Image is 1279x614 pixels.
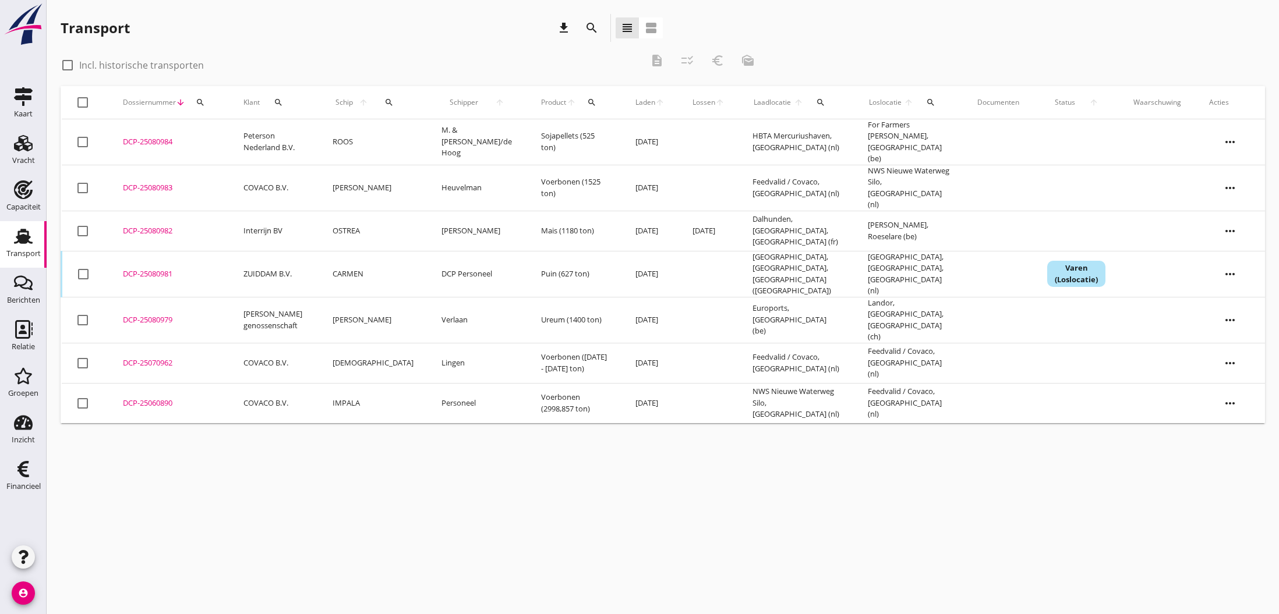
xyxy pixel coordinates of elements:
i: account_circle [12,581,35,605]
i: arrow_upward [655,98,665,107]
i: more_horiz [1214,387,1246,420]
td: For Farmers [PERSON_NAME], [GEOGRAPHIC_DATA] (be) [854,119,964,165]
i: arrow_upward [792,98,804,107]
i: download [557,21,571,35]
td: [DATE] [621,119,679,165]
div: DCP-25080982 [123,225,215,237]
td: Feedvalid / Covaco, [GEOGRAPHIC_DATA] (nl) [739,343,854,383]
div: DCP-25080979 [123,314,215,326]
td: ROOS [319,119,427,165]
div: Transport [61,19,130,37]
img: logo-small.a267ee39.svg [2,3,44,46]
td: [DATE] [621,211,679,251]
div: Waarschuwing [1133,97,1181,108]
div: DCP-25060890 [123,397,215,409]
td: [DATE] [621,251,679,297]
i: more_horiz [1214,172,1246,204]
td: M. & [PERSON_NAME]/de Hoog [427,119,527,165]
i: arrow_upward [356,98,371,107]
td: ZUIDDAM B.V. [229,251,319,297]
div: Vracht [12,157,35,164]
td: Lingen [427,343,527,383]
div: DCP-25080983 [123,182,215,194]
td: [GEOGRAPHIC_DATA], [GEOGRAPHIC_DATA], [GEOGRAPHIC_DATA] ([GEOGRAPHIC_DATA]) [739,251,854,297]
i: search [926,98,935,107]
div: Kaart [14,110,33,118]
div: Acties [1209,97,1251,108]
td: NWS Nieuwe Waterweg Silo, [GEOGRAPHIC_DATA] (nl) [854,165,964,211]
td: [DATE] [621,297,679,343]
i: more_horiz [1214,304,1246,336]
td: Feedvalid / Covaco, [GEOGRAPHIC_DATA] (nl) [739,165,854,211]
td: [DATE] [621,383,679,423]
i: search [196,98,205,107]
div: Klant [243,88,305,116]
i: more_horiz [1214,215,1246,247]
i: search [587,98,596,107]
td: Euroports, [GEOGRAPHIC_DATA] (be) [739,297,854,343]
span: Schip [333,97,356,108]
i: search [384,98,394,107]
i: search [274,98,283,107]
div: DCP-25080984 [123,136,215,148]
td: Mais (1180 ton) [527,211,621,251]
div: Transport [6,250,41,257]
td: [PERSON_NAME], Roeselare (be) [854,211,964,251]
td: DCP Personeel [427,251,527,297]
td: [DATE] [679,211,739,251]
i: arrow_upward [567,98,577,107]
td: [PERSON_NAME] genossenschaft [229,297,319,343]
td: Feedvalid / Covaco, [GEOGRAPHIC_DATA] (nl) [854,343,964,383]
td: COVACO B.V. [229,383,319,423]
td: Voerbonen (2998,857 ton) [527,383,621,423]
td: HBTA Mercuriushaven, [GEOGRAPHIC_DATA] (nl) [739,119,854,165]
i: arrow_upward [1082,98,1105,107]
div: Varen (Loslocatie) [1047,261,1105,287]
div: Capaciteit [6,203,41,211]
td: [DATE] [621,165,679,211]
td: [GEOGRAPHIC_DATA], [GEOGRAPHIC_DATA], [GEOGRAPHIC_DATA] (nl) [854,251,964,297]
div: Inzicht [12,436,35,443]
td: Puin (627 ton) [527,251,621,297]
i: search [816,98,825,107]
span: Dossiernummer [123,97,176,108]
i: arrow_upward [715,98,725,107]
span: Laden [635,97,655,108]
i: more_horiz [1214,126,1246,158]
span: Voerbonen ([DATE] - [DATE] ton) [541,352,607,374]
td: IMPALA [319,383,427,423]
i: more_horiz [1214,258,1246,290]
div: DCP-25070962 [123,357,215,369]
i: arrow_downward [176,98,185,107]
td: COVACO B.V. [229,343,319,383]
i: arrow_upward [903,98,914,107]
div: DCP-25080981 [123,268,215,280]
td: [DEMOGRAPHIC_DATA] [319,343,427,383]
i: view_headline [620,21,634,35]
td: Personeel [427,383,527,423]
span: Product [541,97,567,108]
span: Schipper [441,97,487,108]
td: [PERSON_NAME] [319,165,427,211]
i: arrow_upward [487,98,513,107]
td: Heuvelman [427,165,527,211]
span: Status [1047,97,1082,108]
td: [PERSON_NAME] [319,297,427,343]
td: Ureum (1400 ton) [527,297,621,343]
span: Loslocatie [868,97,903,108]
i: more_horiz [1214,347,1246,379]
td: Peterson Nederland B.V. [229,119,319,165]
td: Verlaan [427,297,527,343]
label: Incl. historische transporten [79,59,204,71]
div: Documenten [977,97,1019,108]
div: Financieel [6,482,41,490]
td: Interrijn BV [229,211,319,251]
div: Groepen [8,389,38,397]
td: [DATE] [621,343,679,383]
td: Dalhunden, [GEOGRAPHIC_DATA], [GEOGRAPHIC_DATA] (fr) [739,211,854,251]
span: Lossen [693,97,715,108]
td: Voerbonen (1525 ton) [527,165,621,211]
td: COVACO B.V. [229,165,319,211]
td: Landor, [GEOGRAPHIC_DATA], [GEOGRAPHIC_DATA] (ch) [854,297,964,343]
span: Laadlocatie [752,97,792,108]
